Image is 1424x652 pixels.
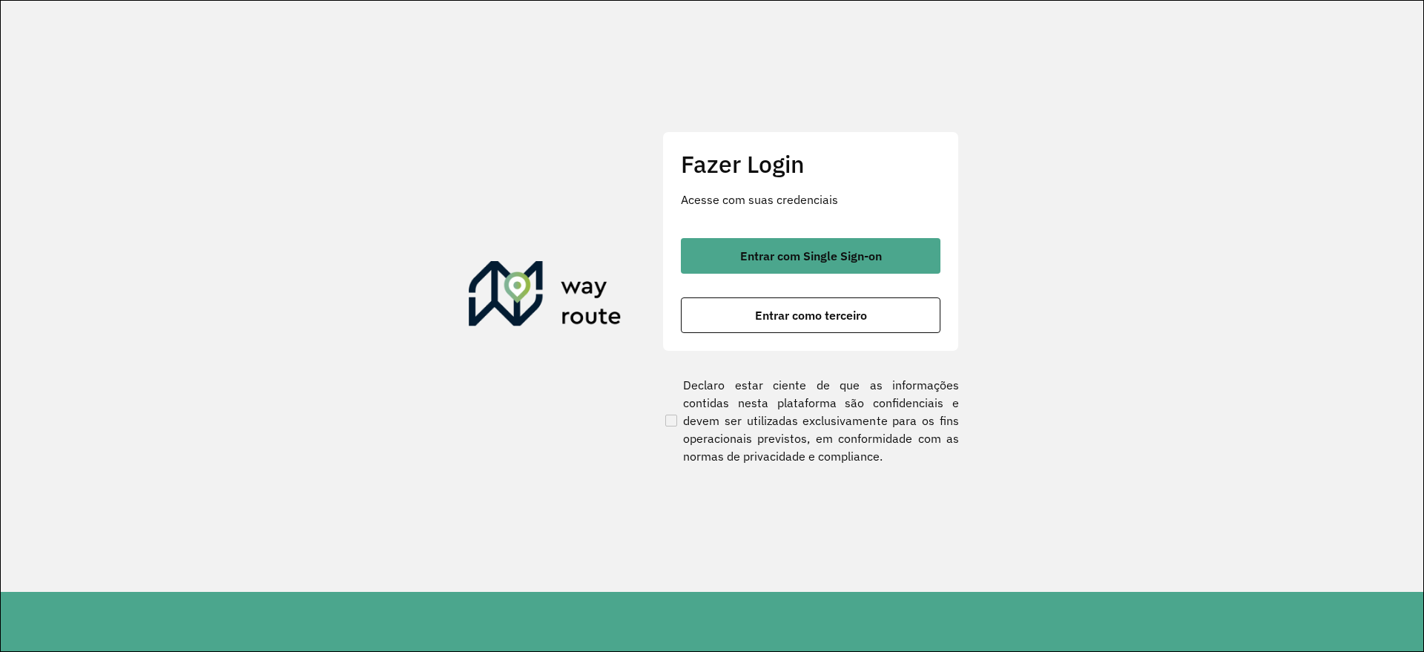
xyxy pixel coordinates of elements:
label: Declaro estar ciente de que as informações contidas nesta plataforma são confidenciais e devem se... [662,376,959,465]
button: button [681,238,940,274]
span: Entrar com Single Sign-on [740,250,882,262]
img: Roteirizador AmbevTech [469,261,622,332]
h2: Fazer Login [681,150,940,178]
p: Acesse com suas credenciais [681,191,940,208]
span: Entrar como terceiro [755,309,867,321]
button: button [681,297,940,333]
